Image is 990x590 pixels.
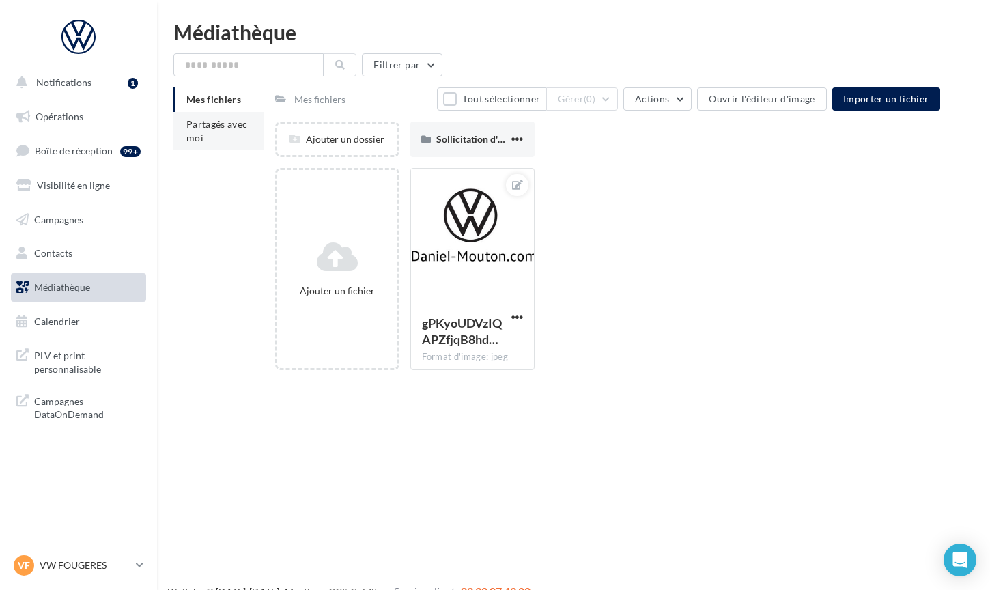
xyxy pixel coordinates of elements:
button: Importer un fichier [832,87,940,111]
span: gPKyoUDVzIQAPZfjqB8hdvCQGfY0utfn4w1ajxpxihvCcpoRS_d0IYF_RrAO3GKe-Vu8HcXsCuOBWBxB=s0 [422,315,502,347]
div: Ajouter un dossier [277,132,397,146]
p: VW FOUGERES [40,559,130,572]
span: Campagnes DataOnDemand [34,392,141,421]
a: VF VW FOUGERES [11,552,146,578]
a: Boîte de réception99+ [8,136,149,165]
a: Campagnes DataOnDemand [8,387,149,427]
a: PLV et print personnalisable [8,341,149,381]
span: PLV et print personnalisable [34,346,141,376]
button: Filtrer par [362,53,442,76]
span: Contacts [34,247,72,259]
a: Opérations [8,102,149,131]
span: Actions [635,93,669,104]
span: Médiathèque [34,281,90,293]
span: Mes fichiers [186,94,241,105]
span: Campagnes [34,213,83,225]
span: (0) [584,94,595,104]
div: Open Intercom Messenger [944,544,976,576]
span: Sollicitation d'avis [436,133,514,145]
span: Importer un fichier [843,93,929,104]
span: Opérations [36,111,83,122]
button: Ouvrir l'éditeur d'image [697,87,826,111]
a: Calendrier [8,307,149,336]
button: Tout sélectionner [437,87,546,111]
span: Boîte de réception [35,145,113,156]
span: Notifications [36,76,91,88]
button: Notifications 1 [8,68,143,97]
div: Format d'image: jpeg [422,351,523,363]
button: Gérer(0) [546,87,618,111]
a: Médiathèque [8,273,149,302]
div: Ajouter un fichier [283,284,392,298]
div: Mes fichiers [294,93,345,107]
span: Calendrier [34,315,80,327]
span: Visibilité en ligne [37,180,110,191]
button: Actions [623,87,692,111]
span: VF [18,559,30,572]
a: Campagnes [8,206,149,234]
a: Contacts [8,239,149,268]
div: 1 [128,78,138,89]
div: Médiathèque [173,22,974,42]
a: Visibilité en ligne [8,171,149,200]
span: Partagés avec moi [186,118,248,143]
div: 99+ [120,146,141,157]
